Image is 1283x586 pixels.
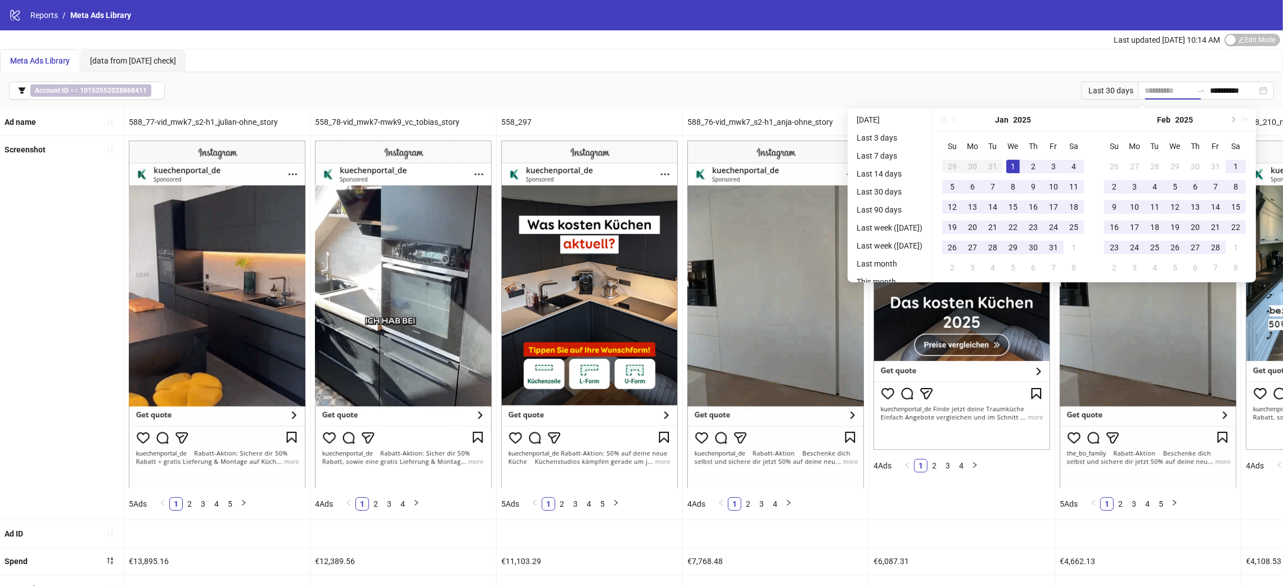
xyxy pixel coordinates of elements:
button: Account ID == 10152552028868411 [9,82,165,100]
div: 7 [1047,261,1060,274]
span: [data from [DATE] check] [90,56,176,65]
li: 4 [768,497,782,511]
td: 2025-01-26 [942,237,962,258]
div: 26 [1108,160,1121,173]
td: 2025-01-24 [1043,217,1064,237]
div: 558_78-vid_mwk7-mwk9_vc_tobias_story [310,109,496,136]
td: 2025-03-04 [1145,258,1165,278]
div: 5 [946,180,959,193]
td: 2025-01-17 [1043,197,1064,217]
td: 2025-01-10 [1043,177,1064,197]
span: right [240,499,247,506]
td: 2025-02-01 [1226,156,1246,177]
div: 24 [1128,241,1141,254]
li: Last 3 days [852,131,927,145]
div: 15 [1006,200,1020,214]
li: [DATE] [852,113,927,127]
td: 2025-01-23 [1023,217,1043,237]
td: 2025-01-14 [983,197,1003,217]
li: 1 [914,459,928,472]
span: sort-descending [106,557,114,565]
a: 1 [915,459,927,472]
div: 27 [1189,241,1202,254]
td: 2025-01-25 [1064,217,1084,237]
div: 9 [1108,200,1121,214]
img: Screenshot 6903829703261 [687,141,864,488]
b: 10152552028868411 [80,87,147,94]
div: 30 [966,160,979,173]
li: Last 90 days [852,203,927,217]
div: 1 [1006,160,1020,173]
li: 2 [369,497,382,511]
li: Next Page [609,497,623,511]
div: 10 [1128,200,1141,214]
div: 7 [986,180,1000,193]
div: 12 [1168,200,1182,214]
div: 3 [1128,261,1141,274]
a: 4 [769,498,781,510]
td: 2025-02-07 [1205,177,1226,197]
li: Last 30 days [852,185,927,199]
div: 30 [1027,241,1040,254]
td: 2025-01-08 [1003,177,1023,197]
li: 3 [941,459,955,472]
li: 2 [183,497,196,511]
a: 4 [955,459,967,472]
li: 5 [596,497,609,511]
a: 2 [183,498,196,510]
div: 31 [1209,160,1222,173]
span: right [971,462,978,468]
div: 16 [1027,200,1040,214]
td: 2025-01-03 [1043,156,1064,177]
div: 18 [1067,200,1081,214]
a: 1 [728,498,741,510]
div: 17 [1128,220,1141,234]
div: 20 [966,220,979,234]
button: Choose a month [1157,109,1171,131]
a: 5 [1155,498,1167,510]
td: 2024-12-30 [962,156,983,177]
td: 2025-02-08 [1226,177,1246,197]
td: 2025-02-21 [1205,217,1226,237]
td: 2025-03-02 [1104,258,1124,278]
td: 2025-01-05 [942,177,962,197]
button: right [968,459,982,472]
li: 1 [169,497,183,511]
a: 2 [928,459,940,472]
a: 3 [942,459,954,472]
td: 2025-02-10 [1124,197,1145,217]
div: 11 [1067,180,1081,193]
td: 2025-02-28 [1205,237,1226,258]
td: 2025-02-13 [1185,197,1205,217]
div: 13 [966,200,979,214]
th: Mo [962,136,983,156]
a: 1 [542,498,555,510]
td: 2025-01-30 [1185,156,1205,177]
li: 4 [955,459,968,472]
span: left [345,499,352,506]
div: 25 [1067,220,1081,234]
td: 2025-02-03 [962,258,983,278]
li: 5 [223,497,237,511]
img: Screenshot 6903829701661 [129,141,305,488]
div: 16 [1108,220,1121,234]
li: Next Page [968,459,982,472]
td: 2025-01-02 [1023,156,1043,177]
a: 1 [356,498,368,510]
div: 19 [946,220,959,234]
td: 2025-01-28 [983,237,1003,258]
td: 2025-02-19 [1165,217,1185,237]
div: 1 [1067,241,1081,254]
div: 31 [1047,241,1060,254]
th: Su [1104,136,1124,156]
div: 14 [986,200,1000,214]
li: 2 [741,497,755,511]
th: Sa [1226,136,1246,156]
td: 2025-02-08 [1064,258,1084,278]
a: 1 [170,498,182,510]
div: 3 [966,261,979,274]
td: 2025-02-12 [1165,197,1185,217]
span: == [30,84,151,97]
td: 2025-01-07 [983,177,1003,197]
div: 1 [1229,160,1243,173]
